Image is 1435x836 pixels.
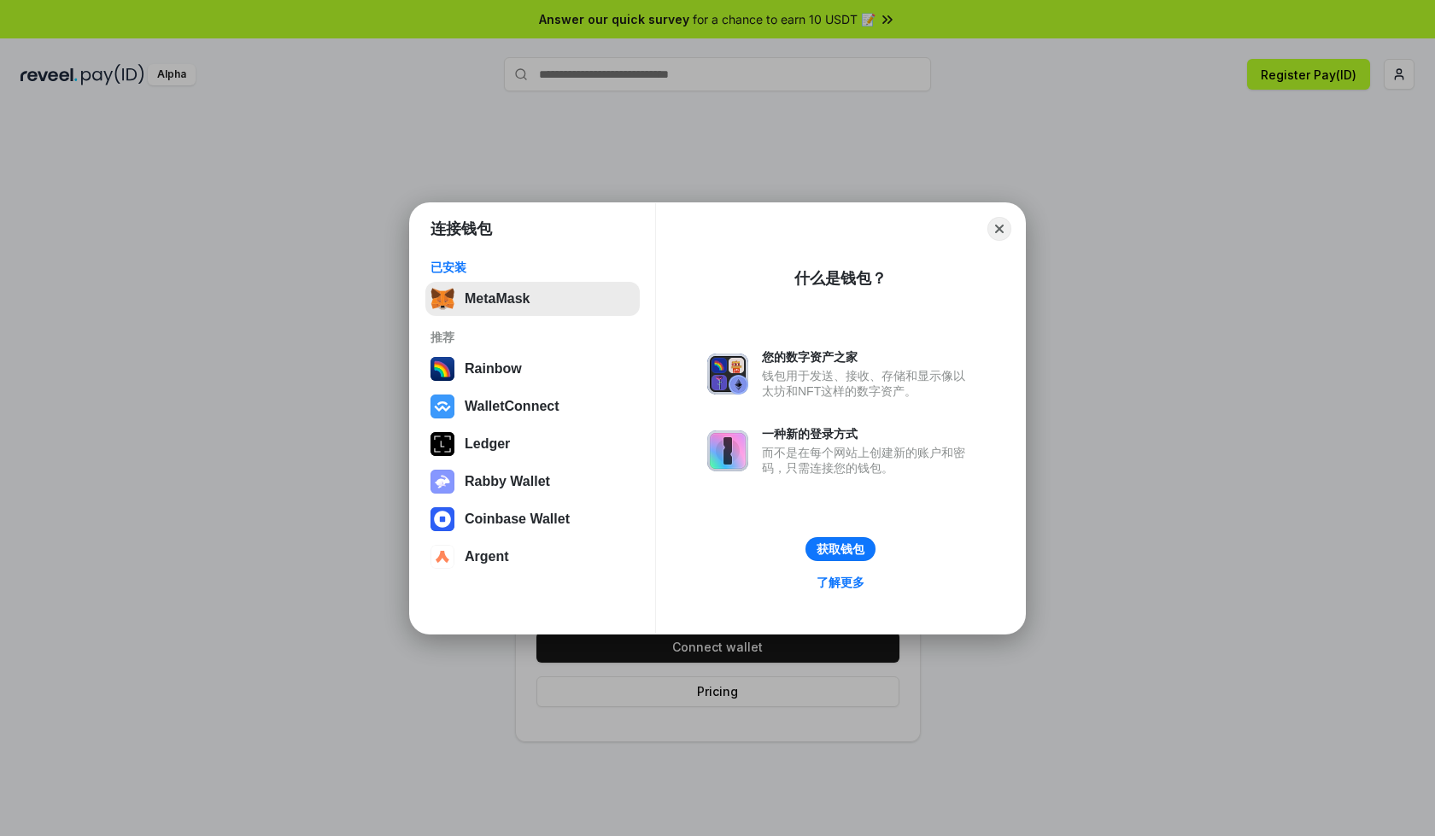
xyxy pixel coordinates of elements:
[794,268,887,289] div: 什么是钱包？
[430,287,454,311] img: svg+xml,%3Csvg%20fill%3D%22none%22%20height%3D%2233%22%20viewBox%3D%220%200%2035%2033%22%20width%...
[430,357,454,381] img: svg+xml,%3Csvg%20width%3D%22120%22%20height%3D%22120%22%20viewBox%3D%220%200%20120%20120%22%20fil...
[425,465,640,499] button: Rabby Wallet
[465,512,570,527] div: Coinbase Wallet
[430,260,635,275] div: 已安装
[707,430,748,471] img: svg+xml,%3Csvg%20xmlns%3D%22http%3A%2F%2Fwww.w3.org%2F2000%2Fsvg%22%20fill%3D%22none%22%20viewBox...
[425,540,640,574] button: Argent
[707,354,748,395] img: svg+xml,%3Csvg%20xmlns%3D%22http%3A%2F%2Fwww.w3.org%2F2000%2Fsvg%22%20fill%3D%22none%22%20viewBox...
[817,575,864,590] div: 了解更多
[762,368,974,399] div: 钱包用于发送、接收、存储和显示像以太坊和NFT这样的数字资产。
[430,330,635,345] div: 推荐
[425,389,640,424] button: WalletConnect
[465,436,510,452] div: Ledger
[465,399,559,414] div: WalletConnect
[430,470,454,494] img: svg+xml,%3Csvg%20xmlns%3D%22http%3A%2F%2Fwww.w3.org%2F2000%2Fsvg%22%20fill%3D%22none%22%20viewBox...
[465,474,550,489] div: Rabby Wallet
[430,545,454,569] img: svg+xml,%3Csvg%20width%3D%2228%22%20height%3D%2228%22%20viewBox%3D%220%200%2028%2028%22%20fill%3D...
[806,571,875,593] a: 了解更多
[425,352,640,386] button: Rainbow
[430,507,454,531] img: svg+xml,%3Csvg%20width%3D%2228%22%20height%3D%2228%22%20viewBox%3D%220%200%2028%2028%22%20fill%3D...
[465,549,509,564] div: Argent
[430,432,454,456] img: svg+xml,%3Csvg%20xmlns%3D%22http%3A%2F%2Fwww.w3.org%2F2000%2Fsvg%22%20width%3D%2228%22%20height%3...
[465,291,530,307] div: MetaMask
[805,537,876,561] button: 获取钱包
[425,282,640,316] button: MetaMask
[425,502,640,536] button: Coinbase Wallet
[465,361,522,377] div: Rainbow
[430,395,454,418] img: svg+xml,%3Csvg%20width%3D%2228%22%20height%3D%2228%22%20viewBox%3D%220%200%2028%2028%22%20fill%3D...
[762,426,974,441] div: 一种新的登录方式
[987,217,1011,241] button: Close
[425,427,640,461] button: Ledger
[817,541,864,557] div: 获取钱包
[762,445,974,476] div: 而不是在每个网站上创建新的账户和密码，只需连接您的钱包。
[762,349,974,365] div: 您的数字资产之家
[430,219,492,239] h1: 连接钱包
